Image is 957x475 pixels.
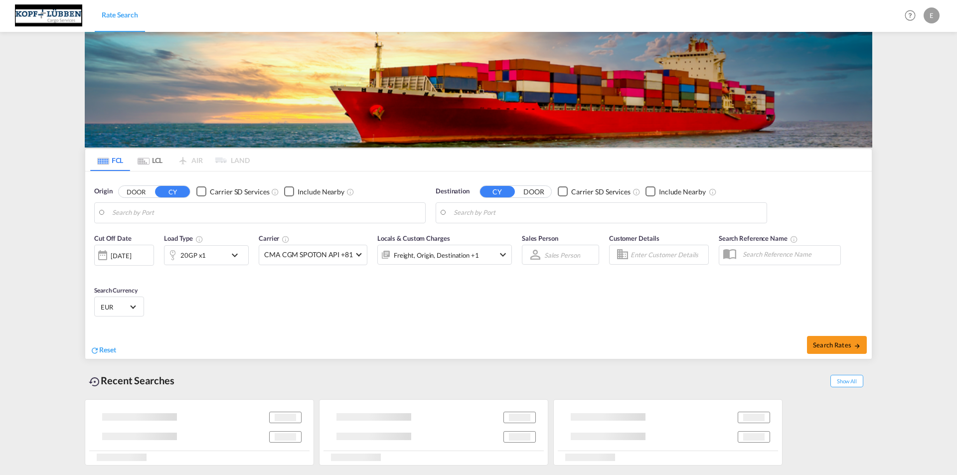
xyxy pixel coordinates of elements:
div: Freight Origin Destination Factory Stuffing [394,248,479,262]
md-icon: Your search will be saved by the below given name [790,235,798,243]
button: DOOR [119,186,154,197]
md-tab-item: FCL [90,149,130,171]
div: Recent Searches [85,369,178,392]
button: DOOR [516,186,551,197]
span: Search Rates [813,341,861,349]
div: Help [902,7,924,25]
md-icon: icon-information-outline [195,235,203,243]
span: Help [902,7,919,24]
button: Search Ratesicon-arrow-right [807,336,867,354]
span: Customer Details [609,234,659,242]
md-checkbox: Checkbox No Ink [645,186,706,197]
input: Enter Customer Details [631,247,705,262]
md-icon: Unchecked: Ignores neighbouring ports when fetching rates.Checked : Includes neighbouring ports w... [346,188,354,196]
button: CY [155,186,190,197]
span: Carrier [259,234,290,242]
md-icon: icon-refresh [90,346,99,355]
md-icon: icon-arrow-right [854,342,861,349]
md-icon: Unchecked: Search for CY (Container Yard) services for all selected carriers.Checked : Search for... [271,188,279,196]
span: Origin [94,186,112,196]
div: E [924,7,940,23]
md-datepicker: Select [94,265,102,278]
img: LCL+%26+FCL+BACKGROUND.png [85,32,872,148]
div: 20GP x1icon-chevron-down [164,245,249,265]
span: Destination [436,186,470,196]
button: CY [480,186,515,197]
span: CMA CGM SPOTON API +81 [264,250,353,260]
div: Origin DOOR CY Checkbox No InkUnchecked: Search for CY (Container Yard) services for all selected... [85,171,872,359]
input: Search by Port [454,205,762,220]
div: icon-refreshReset [90,345,116,356]
md-select: Select Currency: € EUREuro [100,300,139,314]
div: Carrier SD Services [571,187,631,197]
md-checkbox: Checkbox No Ink [196,186,269,197]
md-icon: Unchecked: Ignores neighbouring ports when fetching rates.Checked : Includes neighbouring ports w... [709,188,717,196]
div: Freight Origin Destination Factory Stuffingicon-chevron-down [377,245,512,265]
div: Carrier SD Services [210,187,269,197]
div: Include Nearby [298,187,344,197]
span: Locals & Custom Charges [377,234,450,242]
div: 20GP x1 [180,248,206,262]
input: Search Reference Name [738,247,840,262]
md-select: Sales Person [543,248,581,262]
span: Search Reference Name [719,234,798,242]
md-icon: icon-chevron-down [497,249,509,261]
span: Rate Search [102,10,138,19]
span: EUR [101,303,129,312]
span: Search Currency [94,287,138,294]
span: Reset [99,345,116,354]
span: Cut Off Date [94,234,132,242]
div: [DATE] [94,245,154,266]
span: Load Type [164,234,203,242]
md-icon: icon-chevron-down [229,249,246,261]
md-checkbox: Checkbox No Ink [558,186,631,197]
div: Include Nearby [659,187,706,197]
md-tab-item: LCL [130,149,170,171]
md-icon: Unchecked: Search for CY (Container Yard) services for all selected carriers.Checked : Search for... [633,188,640,196]
div: [DATE] [111,251,131,260]
span: Show All [830,375,863,387]
md-icon: The selected Trucker/Carrierwill be displayed in the rate results If the rates are from another f... [282,235,290,243]
md-icon: icon-backup-restore [89,376,101,388]
md-pagination-wrapper: Use the left and right arrow keys to navigate between tabs [90,149,250,171]
span: Sales Person [522,234,558,242]
md-checkbox: Checkbox No Ink [284,186,344,197]
img: 25cf3bb0aafc11ee9c4fdbd399af7748.JPG [15,4,82,27]
input: Search by Port [112,205,420,220]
